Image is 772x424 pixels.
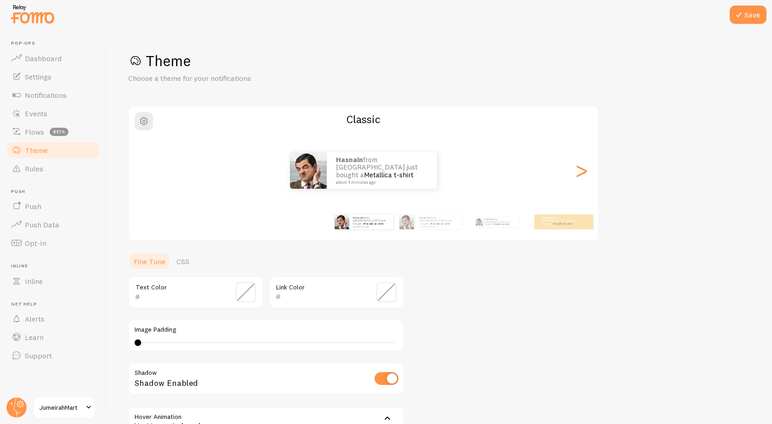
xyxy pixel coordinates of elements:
[364,170,414,179] a: Metallica t-shirt
[494,223,509,226] a: Metallica t-shirt
[484,218,494,220] strong: hasnain
[353,216,390,227] p: from [GEOGRAPHIC_DATA] just bought a
[420,226,457,227] small: about 4 minutes ago
[475,218,482,226] img: Fomo
[25,90,67,100] span: Notifications
[6,104,100,123] a: Events
[6,86,100,104] a: Notifications
[576,137,587,204] div: Next slide
[542,226,578,227] small: about 4 minutes ago
[128,73,349,84] p: Choose a theme for your notifications
[6,234,100,252] a: Opt-In
[6,68,100,86] a: Settings
[33,396,95,418] a: JumeirahMart
[135,326,397,334] label: Image Padding
[129,112,598,126] h2: Classic
[25,109,47,118] span: Events
[128,51,750,70] h1: Theme
[336,156,428,185] p: from [GEOGRAPHIC_DATA] just bought a
[6,215,100,234] a: Push Data
[25,54,62,63] span: Dashboard
[6,328,100,346] a: Learn
[6,123,100,141] a: Flows beta
[335,215,349,229] img: Fomo
[6,346,100,365] a: Support
[353,216,364,220] strong: hasnain
[11,263,100,269] span: Inline
[25,72,51,81] span: Settings
[128,252,171,271] a: Fine Tune
[553,222,573,226] a: Metallica t-shirt
[25,164,43,173] span: Rules
[128,362,404,396] div: Shadow Enabled
[25,146,48,155] span: Theme
[542,216,579,227] p: from [GEOGRAPHIC_DATA] just bought a
[336,155,363,164] strong: hasnain
[420,216,458,227] p: from [GEOGRAPHIC_DATA] just bought a
[11,301,100,307] span: Get Help
[40,402,83,413] span: JumeirahMart
[25,127,44,136] span: Flows
[25,333,44,342] span: Learn
[25,202,41,211] span: Push
[25,238,46,248] span: Opt-In
[11,40,100,46] span: Pop-ups
[10,2,56,26] img: fomo-relay-logo-orange.svg
[6,310,100,328] a: Alerts
[50,128,68,136] span: beta
[25,351,52,360] span: Support
[364,222,384,226] a: Metallica t-shirt
[6,141,100,159] a: Theme
[6,272,100,290] a: Inline
[542,216,553,220] strong: hasnain
[431,222,450,226] a: Metallica t-shirt
[25,220,59,229] span: Push Data
[420,216,431,220] strong: hasnain
[6,159,100,178] a: Rules
[290,152,327,189] img: Fomo
[25,277,43,286] span: Inline
[25,314,45,323] span: Alerts
[484,217,515,227] p: from [GEOGRAPHIC_DATA] just bought a
[399,215,414,229] img: Fomo
[171,252,195,271] a: CSS
[336,180,425,185] small: about 4 minutes ago
[6,197,100,215] a: Push
[6,49,100,68] a: Dashboard
[353,226,389,227] small: about 4 minutes ago
[11,189,100,195] span: Push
